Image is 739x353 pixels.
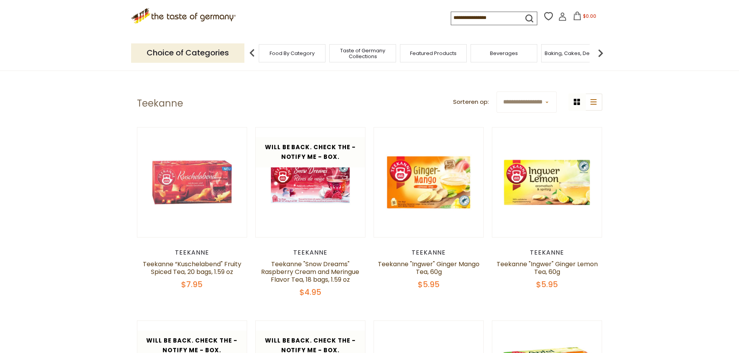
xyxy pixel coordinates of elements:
[536,279,558,290] span: $5.95
[181,279,202,290] span: $7.95
[261,260,359,284] a: Teekanne "Snow Dreams" Raspberry Cream and Meringue Flavor Tea, 18 bags, 1.59 oz
[332,48,394,59] a: Taste of Germany Collections
[453,97,489,107] label: Sorteren op:
[255,249,366,257] div: Teekanne
[374,127,484,237] img: Teekanne "Ingwer" Ginger Mango
[492,249,602,257] div: Teekanne
[378,260,479,276] a: Teekanne "Ingwer" Ginger Mango Tea, 60g
[593,45,608,61] img: next arrow
[545,50,605,56] a: Baking, Cakes, Desserts
[410,50,457,56] a: Featured Products
[137,98,183,109] h1: Teekanne
[299,287,321,298] span: $4.95
[497,260,598,276] a: Teekanne "Ingwer" Ginger Lemon Tea, 60g
[256,127,365,237] img: Teekanne Snow Dreams
[143,260,241,276] a: Teekanne “Kuschelabend" Fruity Spiced Tea, 20 bags, 1.59 oz
[418,279,440,290] span: $5.95
[244,45,260,61] img: previous arrow
[583,13,596,19] span: $0.00
[270,50,315,56] a: Food By Category
[568,12,601,23] button: $0.00
[137,249,247,257] div: Teekanne
[492,127,602,237] img: Teekanne "Ingwer" Ginger Lemon
[490,50,518,56] a: Beverages
[131,43,244,62] p: Choice of Categories
[137,127,247,237] img: Teekanne Kuschelabend
[374,249,484,257] div: Teekanne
